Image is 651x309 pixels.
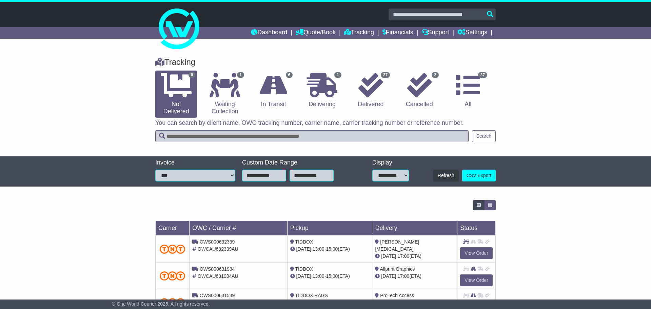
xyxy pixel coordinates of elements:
span: 8 [189,72,196,78]
div: Custom Date Range [242,159,351,167]
span: TIDDOX [295,239,313,245]
a: Dashboard [251,27,287,39]
a: View Order [460,274,493,286]
a: CSV Export [462,170,496,181]
span: [DATE] [381,253,396,259]
button: Search [472,130,496,142]
span: 17:00 [397,253,409,259]
td: Status [457,221,496,236]
p: You can search by client name, OWC tracking number, carrier name, carrier tracking number or refe... [155,119,496,127]
span: [DATE] [381,273,396,279]
span: © One World Courier 2025. All rights reserved. [112,301,210,307]
span: OWS000631539 [200,293,235,298]
td: Carrier [156,221,190,236]
span: 15:00 [326,273,338,279]
a: View Order [460,247,493,259]
div: - (ETA) [290,273,370,280]
a: 6 In Transit [253,71,294,111]
td: OWC / Carrier # [190,221,288,236]
span: 1 [334,72,341,78]
span: 6 [286,72,293,78]
span: 15:00 [326,246,338,252]
span: 2 [432,72,439,78]
span: Allprint Graphics [380,266,415,272]
span: [DATE] [296,273,311,279]
span: OWCAU631984AU [198,273,238,279]
img: TNT_Domestic.png [160,245,185,254]
a: Support [422,27,449,39]
a: Tracking [344,27,374,39]
span: 17:00 [397,273,409,279]
a: 1 Waiting Collection [204,71,245,118]
td: Delivery [372,221,457,236]
span: OWS000632339 [200,239,235,245]
span: OWS000631984 [200,266,235,272]
span: [DATE] [296,246,311,252]
a: Settings [457,27,487,39]
img: TNT_Domestic.png [160,271,185,281]
a: Quote/Book [296,27,336,39]
div: Display [372,159,409,167]
span: 13:00 [313,273,324,279]
span: TIDDOX RAGS [GEOGRAPHIC_DATA] [290,293,340,305]
a: Financials [382,27,413,39]
td: Pickup [287,221,372,236]
a: 27 Delivered [350,71,392,111]
div: - (ETA) [290,246,370,253]
img: TNT_Domestic.png [160,298,185,307]
a: 8 Not Delivered [155,71,197,118]
span: ProTech Access [380,293,414,298]
div: Tracking [152,57,499,67]
button: Refresh [433,170,459,181]
a: 37 All [447,71,489,111]
span: 1 [237,72,244,78]
span: TIDDOX [295,266,313,272]
span: 27 [381,72,390,78]
div: Invoice [155,159,235,167]
span: OWCAU632339AU [198,246,238,252]
span: 13:00 [313,246,324,252]
a: 2 Cancelled [398,71,440,111]
div: (ETA) [375,273,454,280]
span: [PERSON_NAME] [MEDICAL_DATA] [375,239,419,252]
div: (ETA) [375,253,454,260]
span: 37 [478,72,487,78]
a: 1 Delivering [301,71,343,111]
